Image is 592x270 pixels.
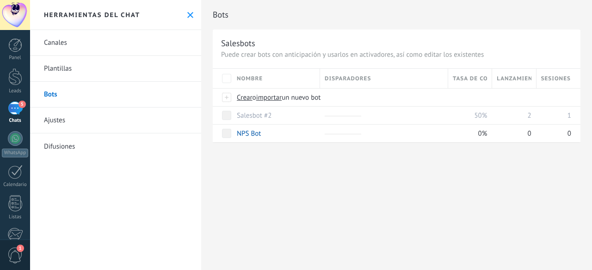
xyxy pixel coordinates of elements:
[2,182,29,188] div: Calendario
[30,30,201,56] a: Canales
[2,55,29,61] div: Panel
[536,125,571,142] div: 0
[30,108,201,133] a: Ajustes
[282,93,321,102] span: un nuevo bot
[30,133,201,159] a: Difusiones
[237,93,253,102] span: Crear
[474,111,487,120] span: 50%
[2,118,29,124] div: Chats
[541,74,571,83] span: Sesiones activas
[527,111,531,120] span: 2
[237,74,263,83] span: Nombre
[30,56,201,82] a: Plantillas
[492,125,531,142] div: 0
[253,93,256,102] span: o
[30,82,201,108] a: Bots
[2,88,29,94] div: Leads
[448,125,487,142] div: 0%
[497,74,531,83] span: Lanzamientos totales
[44,11,140,19] h2: Herramientas del chat
[567,111,571,120] span: 1
[453,74,487,83] span: Tasa de conversión
[527,129,531,138] span: 0
[237,129,261,138] a: NPS Bot
[18,101,26,108] span: 5
[256,93,282,102] span: importar
[478,129,487,138] span: 0%
[536,107,571,124] div: 1
[221,50,572,59] p: Puede crear bots con anticipación y usarlos en activadores, así como editar los existentes
[2,214,29,220] div: Listas
[221,38,255,48] div: Salesbots
[213,6,580,24] h2: Bots
[237,111,271,120] a: Salesbot #2
[448,107,487,124] div: 50%
[2,149,28,157] div: WhatsApp
[492,107,531,124] div: 2
[567,129,571,138] span: 0
[17,245,24,252] span: 1
[325,74,371,83] span: Disparadores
